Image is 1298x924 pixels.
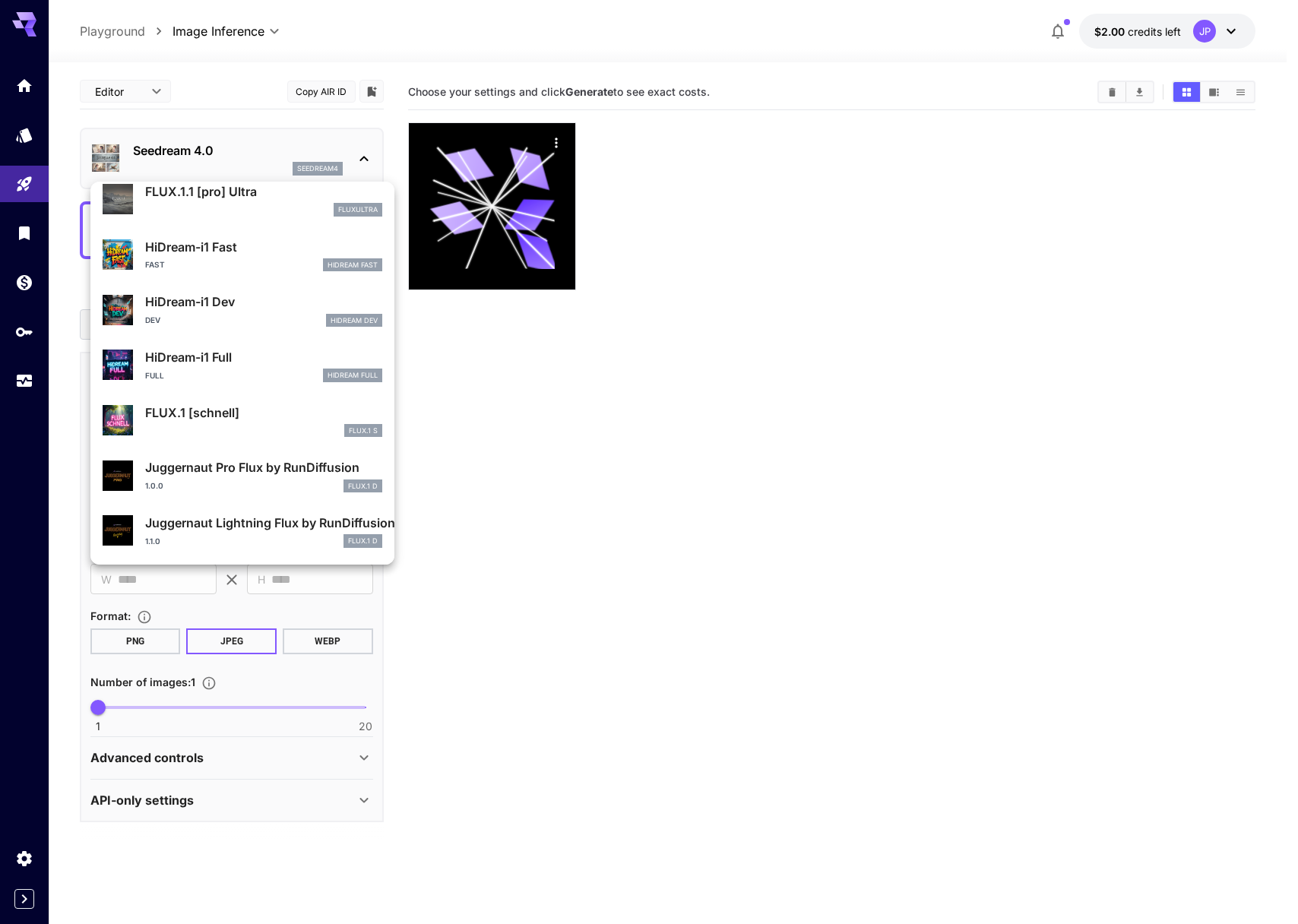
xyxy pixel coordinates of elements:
[145,458,382,476] p: Juggernaut Pro Flux by RunDiffusion
[145,293,382,311] p: HiDream-i1 Dev
[348,481,378,492] p: FLUX.1 D
[145,536,160,547] p: 1.1.0
[338,204,378,215] p: fluxultra
[328,370,378,381] p: HiDream Full
[103,176,382,223] div: FLUX.1.1 [pro] Ultrafluxultra
[145,348,382,366] p: HiDream-i1 Full
[145,315,160,326] p: Dev
[145,480,163,492] p: 1.0.0
[348,536,378,546] p: FLUX.1 D
[103,232,382,278] div: HiDream-i1 FastFastHiDream Fast
[349,426,378,436] p: FLUX.1 S
[103,508,382,554] div: Juggernaut Lightning Flux by RunDiffusion1.1.0FLUX.1 D
[145,403,382,422] p: FLUX.1 [schnell]
[103,397,382,444] div: FLUX.1 [schnell]FLUX.1 S
[145,370,164,381] p: Full
[103,452,382,498] div: Juggernaut Pro Flux by RunDiffusion1.0.0FLUX.1 D
[145,259,165,271] p: Fast
[328,260,378,271] p: HiDream Fast
[145,238,382,256] p: HiDream-i1 Fast
[145,182,382,201] p: FLUX.1.1 [pro] Ultra
[145,514,382,532] p: Juggernaut Lightning Flux by RunDiffusion
[103,342,382,388] div: HiDream-i1 FullFullHiDream Full
[331,315,378,326] p: HiDream Dev
[103,286,382,333] div: HiDream-i1 DevDevHiDream Dev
